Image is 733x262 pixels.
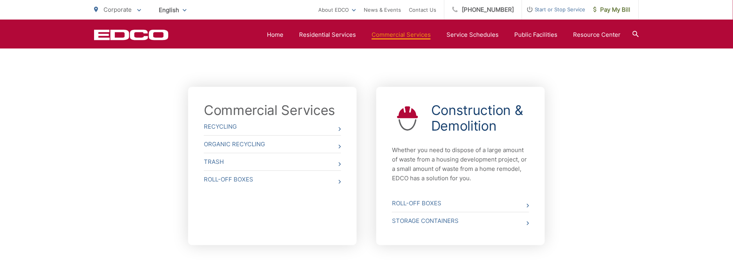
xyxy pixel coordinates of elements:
p: Whether you need to dispose of a large amount of waste from a housing development project, or a s... [392,145,529,183]
a: Public Facilities [514,30,558,39]
a: Storage Containers [392,212,529,230]
a: Contact Us [409,5,436,14]
span: Corporate [103,6,132,13]
span: English [153,3,192,17]
a: News & Events [364,5,401,14]
a: Roll-Off Boxes [204,171,341,188]
a: Construction & Demolition [431,102,529,134]
a: Residential Services [299,30,356,39]
span: Pay My Bill [593,5,631,14]
a: Recycling [204,118,341,135]
a: Commercial Services [204,102,335,118]
a: Commercial Services [372,30,431,39]
a: Service Schedules [446,30,499,39]
a: Resource Center [573,30,621,39]
a: Organic Recycling [204,136,341,153]
a: EDCD logo. Return to the homepage. [94,29,169,40]
a: Roll-Off Boxes [392,195,529,212]
a: Trash [204,153,341,170]
a: About EDCO [318,5,356,14]
a: Home [267,30,283,39]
